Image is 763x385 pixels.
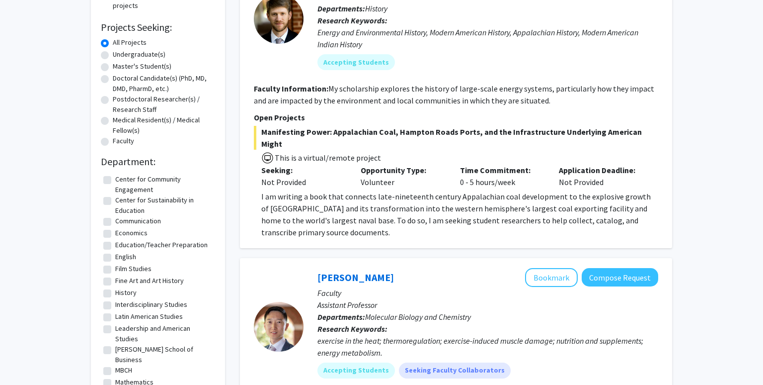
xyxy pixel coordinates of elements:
div: Not Provided [261,176,346,188]
label: History [115,288,137,298]
h2: Department: [101,156,215,168]
div: exercise in the heat; thermoregulation; exercise-induced muscle damage; nutrition and supplements... [317,335,658,359]
div: Not Provided [551,164,651,188]
h2: Projects Seeking: [101,21,215,33]
mat-chip: Seeking Faculty Collaborators [399,363,511,379]
label: Economics [115,228,148,238]
b: Research Keywords: [317,15,387,25]
button: Compose Request to Zidong Li [582,268,658,287]
label: Interdisciplinary Studies [115,299,187,310]
label: Doctoral Candidate(s) (PhD, MD, DMD, PharmD, etc.) [113,73,215,94]
label: MBCH [115,365,132,376]
label: Postdoctoral Researcher(s) / Research Staff [113,94,215,115]
label: All Projects [113,37,147,48]
p: Assistant Professor [317,299,658,311]
fg-read-more: My scholarship explores the history of large-scale energy systems, particularly how they impact a... [254,84,654,105]
label: Center for Community Engagement [115,174,213,195]
label: English [115,252,136,262]
b: Departments: [317,312,365,322]
p: I am writing a book that connects late-nineteenth century Appalachian coal development to the exp... [261,191,658,238]
label: Center for Sustainability in Education [115,195,213,216]
span: Manifesting Power: Appalachian Coal, Hampton Roads Ports, and the Infrastructure Underlying Ameri... [254,126,658,150]
p: Faculty [317,287,658,299]
b: Faculty Information: [254,84,328,94]
p: Application Deadline: [559,164,643,176]
label: Film Studies [115,264,152,274]
b: Research Keywords: [317,324,387,334]
label: Medical Resident(s) / Medical Fellow(s) [113,115,215,136]
p: Opportunity Type: [361,164,445,176]
label: Faculty [113,136,134,146]
label: Fine Art and Art History [115,276,184,286]
span: Molecular Biology and Chemistry [365,312,471,322]
p: Open Projects [254,111,658,123]
a: [PERSON_NAME] [317,271,394,284]
span: History [365,3,387,13]
label: Master's Student(s) [113,61,171,72]
p: Seeking: [261,164,346,176]
label: Communication [115,216,161,226]
div: 0 - 5 hours/week [453,164,552,188]
p: Time Commitment: [460,164,544,176]
b: Departments: [317,3,365,13]
button: Add Zidong Li to Bookmarks [525,268,578,287]
div: Volunteer [353,164,453,188]
label: Education/Teacher Preparation [115,240,208,250]
label: Latin American Studies [115,311,183,322]
label: Leadership and American Studies [115,323,213,344]
div: Energy and Environmental History, Modern American History, Appalachian History, Modern American I... [317,26,658,50]
label: [PERSON_NAME] School of Business [115,344,213,365]
span: This is a virtual/remote project [274,153,381,163]
label: Undergraduate(s) [113,49,165,60]
mat-chip: Accepting Students [317,363,395,379]
iframe: Chat [7,340,42,378]
mat-chip: Accepting Students [317,54,395,70]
